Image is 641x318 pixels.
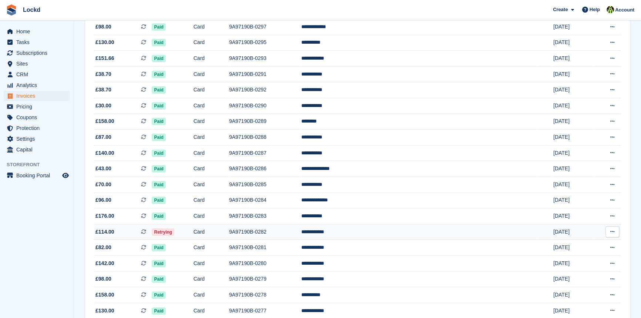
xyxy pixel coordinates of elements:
[553,66,593,82] td: [DATE]
[615,6,634,14] span: Account
[194,177,229,193] td: Card
[553,35,593,51] td: [DATE]
[553,161,593,177] td: [DATE]
[553,193,593,208] td: [DATE]
[95,86,111,94] span: £38.70
[4,101,70,112] a: menu
[229,287,301,303] td: 9A97190B-0278
[229,208,301,224] td: 9A97190B-0283
[229,224,301,240] td: 9A97190B-0282
[152,71,165,78] span: Paid
[7,161,74,168] span: Storefront
[553,255,593,271] td: [DATE]
[95,149,114,157] span: £140.00
[229,114,301,130] td: 9A97190B-0289
[194,193,229,208] td: Card
[152,23,165,31] span: Paid
[95,102,111,110] span: £30.00
[553,51,593,67] td: [DATE]
[229,193,301,208] td: 9A97190B-0284
[553,6,568,13] span: Create
[194,82,229,98] td: Card
[152,197,165,204] span: Paid
[553,98,593,114] td: [DATE]
[4,134,70,144] a: menu
[194,161,229,177] td: Card
[229,51,301,67] td: 9A97190B-0293
[152,291,165,299] span: Paid
[4,69,70,80] a: menu
[95,260,114,267] span: £142.00
[61,171,70,180] a: Preview store
[194,19,229,35] td: Card
[95,291,114,299] span: £158.00
[95,275,111,283] span: £98.00
[229,19,301,35] td: 9A97190B-0297
[152,39,165,46] span: Paid
[16,80,61,90] span: Analytics
[229,82,301,98] td: 9A97190B-0292
[95,244,111,251] span: £82.00
[152,165,165,173] span: Paid
[152,275,165,283] span: Paid
[16,69,61,80] span: CRM
[4,37,70,47] a: menu
[194,271,229,287] td: Card
[16,37,61,47] span: Tasks
[16,170,61,181] span: Booking Portal
[553,177,593,193] td: [DATE]
[95,23,111,31] span: £98.00
[16,48,61,58] span: Subscriptions
[553,19,593,35] td: [DATE]
[16,144,61,155] span: Capital
[553,82,593,98] td: [DATE]
[16,101,61,112] span: Pricing
[152,102,165,110] span: Paid
[4,144,70,155] a: menu
[194,66,229,82] td: Card
[4,91,70,101] a: menu
[194,130,229,145] td: Card
[152,260,165,267] span: Paid
[16,58,61,69] span: Sites
[95,228,114,236] span: £114.00
[229,130,301,145] td: 9A97190B-0288
[607,6,614,13] img: Jamie Budding
[95,70,111,78] span: £38.70
[152,55,165,62] span: Paid
[16,26,61,37] span: Home
[553,271,593,287] td: [DATE]
[4,123,70,133] a: menu
[553,114,593,130] td: [DATE]
[553,224,593,240] td: [DATE]
[152,134,165,141] span: Paid
[95,54,114,62] span: £151.66
[152,150,165,157] span: Paid
[152,118,165,125] span: Paid
[16,112,61,123] span: Coupons
[194,287,229,303] td: Card
[152,181,165,188] span: Paid
[553,208,593,224] td: [DATE]
[95,181,111,188] span: £70.00
[553,145,593,161] td: [DATE]
[553,287,593,303] td: [DATE]
[95,196,111,204] span: £96.00
[152,228,174,236] span: Retrying
[229,98,301,114] td: 9A97190B-0290
[95,39,114,46] span: £130.00
[590,6,600,13] span: Help
[95,133,111,141] span: £87.00
[4,58,70,69] a: menu
[152,307,165,315] span: Paid
[4,112,70,123] a: menu
[229,161,301,177] td: 9A97190B-0286
[95,307,114,315] span: £130.00
[194,145,229,161] td: Card
[16,123,61,133] span: Protection
[229,240,301,256] td: 9A97190B-0281
[553,240,593,256] td: [DATE]
[194,208,229,224] td: Card
[4,80,70,90] a: menu
[152,244,165,251] span: Paid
